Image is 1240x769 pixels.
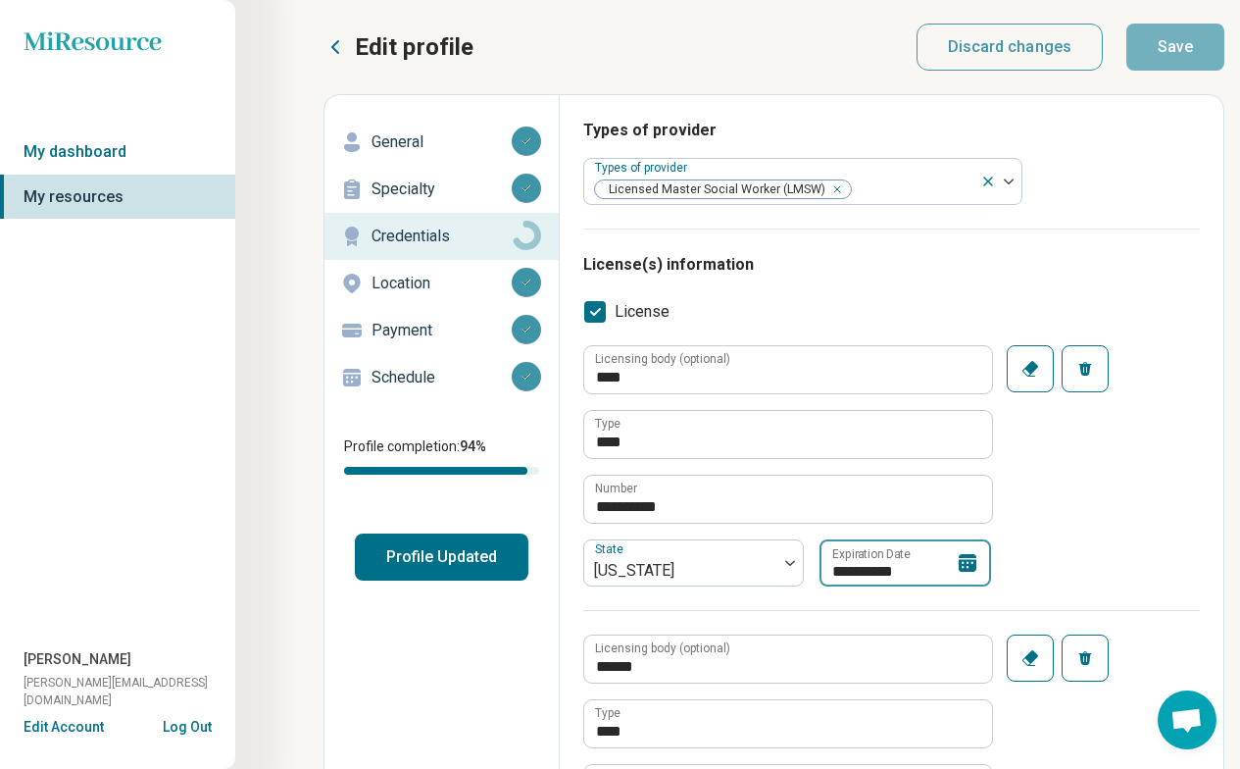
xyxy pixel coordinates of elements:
[583,253,1200,277] h3: License(s) information
[595,542,627,556] label: State
[372,272,512,295] p: Location
[324,425,559,487] div: Profile completion:
[917,24,1104,71] button: Discard changes
[584,411,992,458] input: credential.licenses.0.name
[324,260,559,307] a: Location
[595,707,620,719] label: Type
[324,213,559,260] a: Credentials
[344,467,539,475] div: Profile completion
[1158,691,1216,749] div: Open chat
[595,483,637,494] label: Number
[24,674,235,709] span: [PERSON_NAME][EMAIL_ADDRESS][DOMAIN_NAME]
[595,353,730,365] label: Licensing body (optional)
[355,534,528,581] button: Profile Updated
[324,119,559,166] a: General
[584,700,992,747] input: credential.licenses.1.name
[24,649,131,670] span: [PERSON_NAME]
[595,418,620,430] label: Type
[324,166,559,213] a: Specialty
[324,354,559,401] a: Schedule
[460,438,486,454] span: 94 %
[372,178,512,201] p: Specialty
[615,300,670,324] span: License
[163,717,212,733] button: Log Out
[372,225,512,248] p: Credentials
[595,642,730,654] label: Licensing body (optional)
[595,161,691,175] label: Types of provider
[1126,24,1224,71] button: Save
[372,319,512,342] p: Payment
[355,31,473,63] p: Edit profile
[24,717,104,738] button: Edit Account
[372,130,512,154] p: General
[324,307,559,354] a: Payment
[583,119,1200,142] h3: Types of provider
[323,31,473,63] button: Edit profile
[595,180,831,199] span: Licensed Master Social Worker (LMSW)
[372,366,512,389] p: Schedule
